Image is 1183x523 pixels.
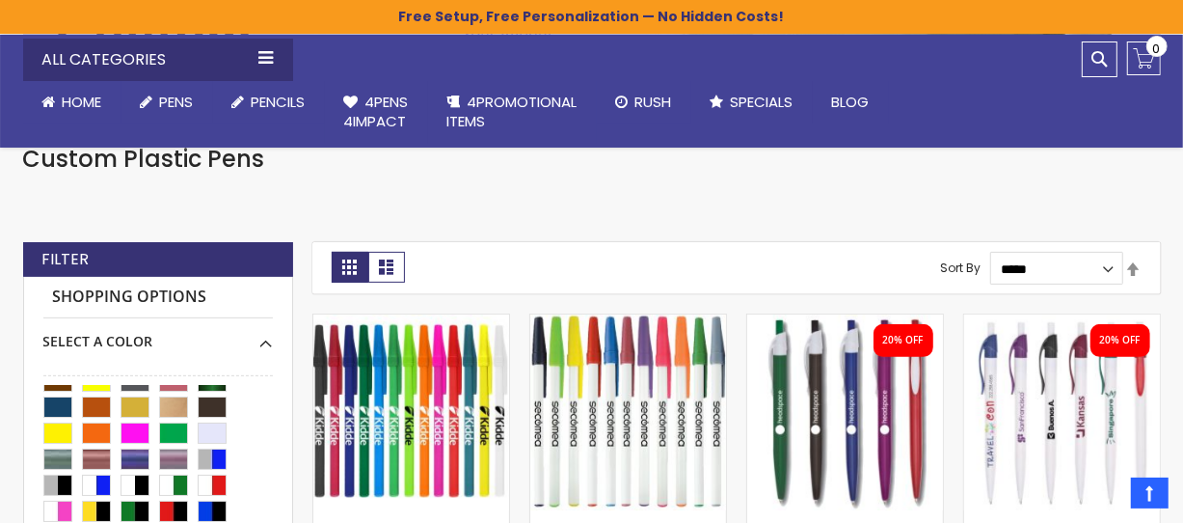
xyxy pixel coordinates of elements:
span: Rush [635,92,672,112]
span: Pens [160,92,194,112]
a: Specials [691,81,813,124]
span: Pencils [252,92,306,112]
label: Sort By [940,261,981,277]
a: 0 [1127,41,1161,75]
a: Pencils [213,81,325,124]
a: Oak Pen Solid [747,314,943,330]
span: Home [63,92,102,112]
strong: Grid [332,252,368,283]
a: Belfast Value Stick Pen [530,314,726,330]
span: 4PROMOTIONAL ITEMS [447,92,578,131]
a: Pens [121,81,213,124]
div: 20% OFF [883,334,924,347]
div: All Categories [23,39,293,81]
a: 4PROMOTIONALITEMS [428,81,597,144]
a: Rush [597,81,691,124]
div: Select A Color [43,318,273,351]
img: Oak Pen Solid [747,315,943,510]
span: Blog [832,92,870,112]
h1: Custom Plastic Pens [23,144,1161,175]
div: 20% OFF [1100,334,1141,347]
strong: Shopping Options [43,277,273,318]
strong: Filter [42,249,90,270]
a: 4Pens4impact [325,81,428,144]
img: Oak Pen [964,315,1160,510]
span: 4Pens 4impact [344,92,409,131]
span: 0 [1153,40,1161,58]
span: Specials [731,92,793,112]
a: Blog [813,81,889,124]
a: Belfast B Value Stick Pen [313,314,509,330]
a: Oak Pen [964,314,1160,330]
img: Belfast B Value Stick Pen [313,315,509,510]
img: Belfast Value Stick Pen [530,315,726,510]
a: Home [23,81,121,124]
